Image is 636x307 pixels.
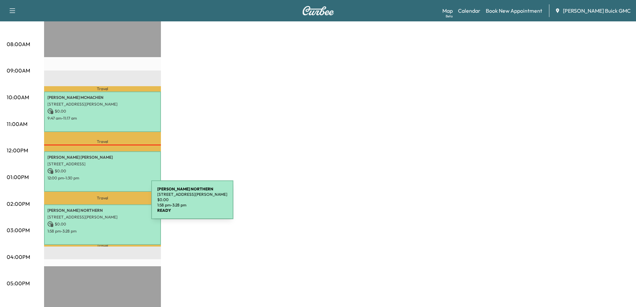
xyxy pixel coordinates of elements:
[44,132,161,151] p: Travel
[157,197,227,202] p: $ 0.00
[442,7,453,15] a: MapBeta
[44,245,161,247] p: Travel
[7,40,30,48] p: 08:00AM
[7,200,30,208] p: 02:00PM
[47,221,158,227] p: $ 0.00
[47,161,158,167] p: [STREET_ADDRESS]
[7,226,30,234] p: 03:00PM
[47,175,158,181] p: 12:00 pm - 1:30 pm
[47,108,158,114] p: $ 0.00
[302,6,334,15] img: Curbee Logo
[563,7,631,15] span: [PERSON_NAME] Buick GMC
[47,214,158,220] p: [STREET_ADDRESS][PERSON_NAME]
[7,146,28,154] p: 12:00PM
[7,93,29,101] p: 10:00AM
[157,208,171,213] b: READY
[486,7,542,15] a: Book New Appointment
[47,116,158,121] p: 9:47 am - 11:17 am
[47,208,158,213] p: [PERSON_NAME] NORTHERN
[7,173,29,181] p: 01:00PM
[47,168,158,174] p: $ 0.00
[7,66,30,74] p: 09:00AM
[44,192,161,204] p: Travel
[157,202,227,208] p: 1:58 pm - 3:28 pm
[157,186,213,191] b: [PERSON_NAME] NORTHERN
[157,192,227,197] p: [STREET_ADDRESS][PERSON_NAME]
[44,86,161,92] p: Travel
[47,155,158,160] p: [PERSON_NAME] [PERSON_NAME]
[47,228,158,234] p: 1:58 pm - 3:28 pm
[47,102,158,107] p: [STREET_ADDRESS][PERSON_NAME]
[446,14,453,19] div: Beta
[7,120,27,128] p: 11:00AM
[7,279,30,287] p: 05:00PM
[7,253,30,261] p: 04:00PM
[458,7,480,15] a: Calendar
[47,95,158,100] p: [PERSON_NAME] MCMACHEN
